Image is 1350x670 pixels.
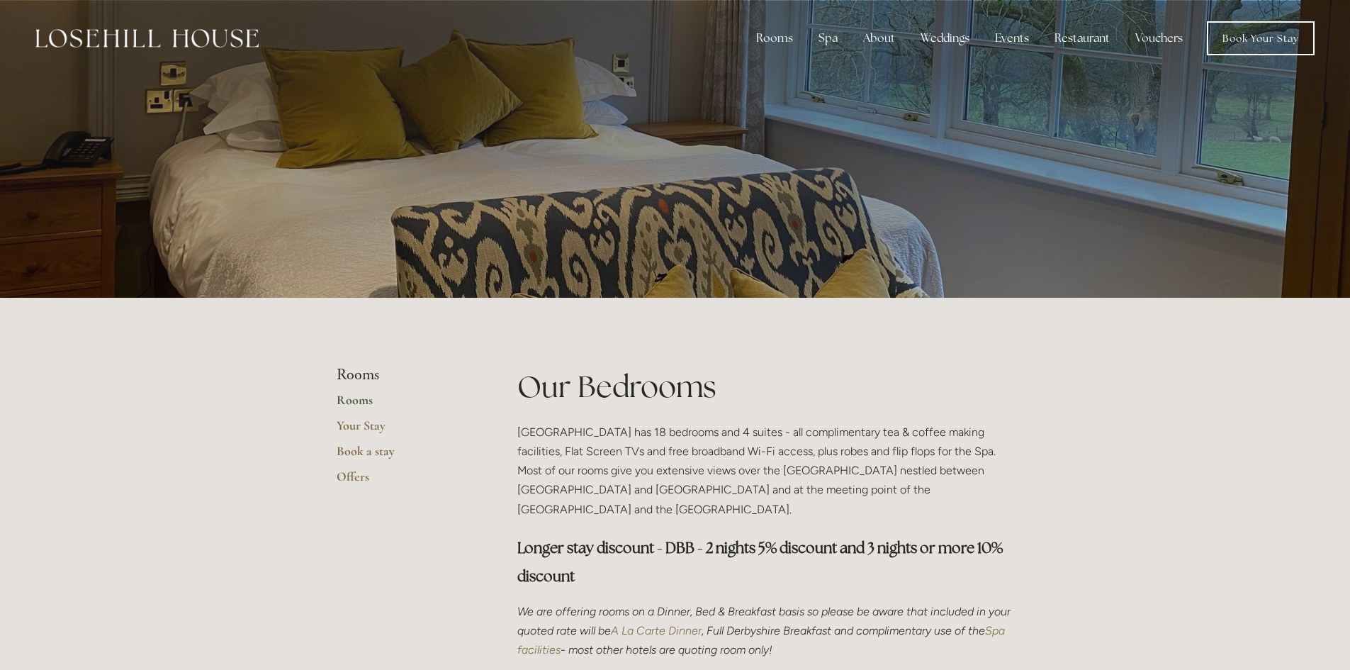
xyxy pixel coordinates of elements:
[745,24,804,52] div: Rooms
[852,24,906,52] div: About
[337,418,472,443] a: Your Stay
[1043,24,1121,52] div: Restaurant
[984,24,1040,52] div: Events
[611,624,702,637] a: A La Carte Dinner
[337,443,472,469] a: Book a stay
[517,366,1014,408] h1: Our Bedrooms
[517,605,1013,637] em: We are offering rooms on a Dinner, Bed & Breakfast basis so please be aware that included in your...
[337,366,472,384] li: Rooms
[337,392,472,418] a: Rooms
[702,624,985,637] em: , Full Derbyshire Breakfast and complimentary use of the
[337,469,472,494] a: Offers
[517,538,1006,586] strong: Longer stay discount - DBB - 2 nights 5% discount and 3 nights or more 10% discount
[1207,21,1315,55] a: Book Your Stay
[909,24,981,52] div: Weddings
[561,643,772,657] em: - most other hotels are quoting room only!
[807,24,849,52] div: Spa
[517,423,1014,519] p: [GEOGRAPHIC_DATA] has 18 bedrooms and 4 suites - all complimentary tea & coffee making facilities...
[35,29,259,48] img: Losehill House
[1124,24,1194,52] a: Vouchers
